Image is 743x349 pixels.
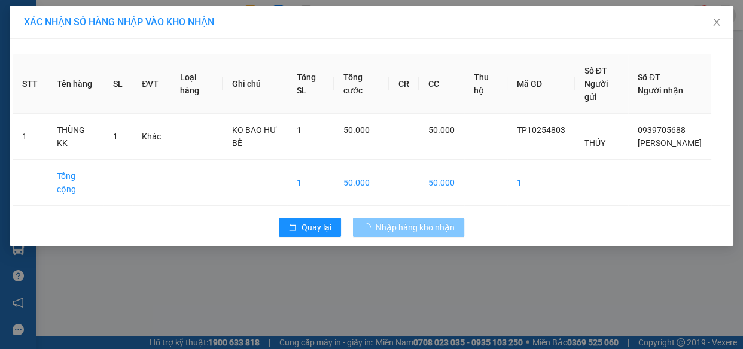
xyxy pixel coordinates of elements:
span: Không Bao Đổ bể + hư [31,78,127,89]
button: rollbackQuay lại [279,218,341,237]
td: 1 [287,160,334,206]
td: 1 [507,160,575,206]
button: Nhập hàng kho nhận [353,218,464,237]
span: close [712,17,721,27]
strong: BIÊN NHẬN GỬI HÀNG [40,7,139,18]
th: Loại hàng [170,54,222,114]
th: STT [13,54,47,114]
td: 50.000 [419,160,464,206]
span: LOAN [64,65,89,76]
td: Khác [132,114,170,160]
span: Nhập hàng kho nhận [376,221,455,234]
span: 1 [113,132,118,141]
th: ĐVT [132,54,170,114]
span: GIAO: [5,78,127,89]
span: Người nhận [638,86,683,95]
span: Số ĐT [638,72,660,82]
td: THÙNG KK [47,114,103,160]
span: rollback [288,223,297,233]
span: XÁC NHẬN SỐ HÀNG NHẬP VÀO KHO NHẬN [24,16,214,28]
th: CC [419,54,464,114]
span: Số ĐT [584,66,607,75]
span: 50.000 [343,125,370,135]
th: CR [389,54,419,114]
span: Quay lại [302,221,331,234]
p: NHẬN: [5,40,175,63]
span: loading [363,223,376,232]
span: [PERSON_NAME] [638,138,702,148]
span: 50.000 [428,125,455,135]
th: Tổng cước [334,54,389,114]
span: TP10254803 [517,125,565,135]
td: Tổng cộng [47,160,103,206]
td: 1 [13,114,47,160]
th: Thu hộ [464,54,507,114]
span: TUYỀN [117,23,147,35]
span: KO BAO HƯ BỂ [232,125,277,148]
span: 0939705688 [638,125,686,135]
span: VP [PERSON_NAME] - [25,23,147,35]
p: GỬI: [5,23,175,35]
span: VP [PERSON_NAME] ([GEOGRAPHIC_DATA]) [5,40,120,63]
td: 50.000 [334,160,389,206]
span: Người gửi [584,79,608,102]
th: Tên hàng [47,54,103,114]
th: SL [103,54,132,114]
span: 0908752117 - [5,65,89,76]
span: 1 [297,125,302,135]
th: Mã GD [507,54,575,114]
th: Tổng SL [287,54,334,114]
th: Ghi chú [223,54,287,114]
button: Close [700,6,733,40]
span: THÚY [584,138,605,148]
